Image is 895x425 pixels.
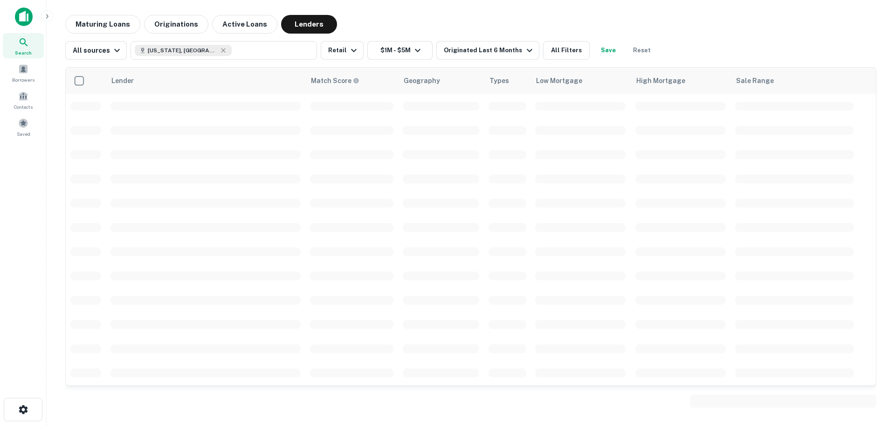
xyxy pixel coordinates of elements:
[636,75,685,86] div: High Mortgage
[311,76,358,86] h6: Match Score
[593,41,623,60] button: Save your search to get updates of matches that match your search criteria.
[12,76,34,84] span: Borrowers
[106,68,305,94] th: Lender
[730,68,859,94] th: Sale Range
[111,75,134,86] div: Lender
[65,15,140,34] button: Maturing Loans
[543,41,590,60] button: All Filters
[73,45,123,56] div: All sources
[627,41,657,60] button: Reset
[131,41,317,60] button: [US_STATE], [GEOGRAPHIC_DATA]
[631,68,730,94] th: High Mortgage
[3,87,44,112] a: Contacts
[3,60,44,85] a: Borrowers
[65,41,127,60] button: All sources
[148,46,218,55] span: [US_STATE], [GEOGRAPHIC_DATA]
[736,75,774,86] div: Sale Range
[17,130,30,138] span: Saved
[311,76,359,86] div: Capitalize uses an advanced AI algorithm to match your search with the best lender. The match sco...
[14,103,33,111] span: Contacts
[530,68,630,94] th: Low Mortgage
[848,350,895,395] iframe: Chat Widget
[489,75,509,86] div: Types
[3,33,44,58] a: Search
[15,49,32,56] span: Search
[536,75,582,86] div: Low Mortgage
[444,45,535,56] div: Originated Last 6 Months
[144,15,208,34] button: Originations
[3,114,44,139] a: Saved
[281,15,337,34] button: Lenders
[321,41,364,60] button: Retail
[404,75,440,86] div: Geography
[305,68,398,94] th: Capitalize uses an advanced AI algorithm to match your search with the best lender. The match sco...
[212,15,277,34] button: Active Loans
[398,68,484,94] th: Geography
[484,68,531,94] th: Types
[436,41,539,60] button: Originated Last 6 Months
[15,7,33,26] img: capitalize-icon.png
[367,41,433,60] button: $1M - $5M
